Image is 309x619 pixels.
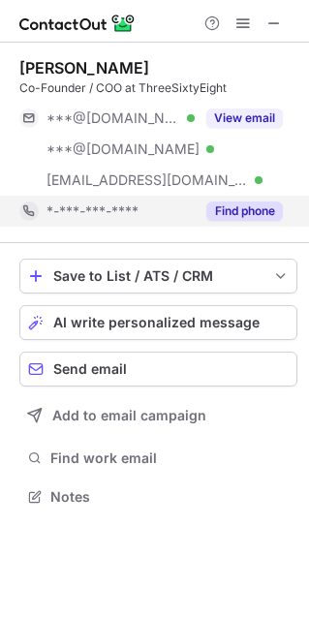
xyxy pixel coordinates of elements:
[206,201,283,221] button: Reveal Button
[46,140,200,158] span: ***@[DOMAIN_NAME]
[52,408,206,423] span: Add to email campaign
[19,259,297,294] button: save-profile-one-click
[19,58,149,77] div: [PERSON_NAME]
[206,108,283,128] button: Reveal Button
[46,171,248,189] span: [EMAIL_ADDRESS][DOMAIN_NAME]
[53,361,127,377] span: Send email
[50,449,290,467] span: Find work email
[53,268,263,284] div: Save to List / ATS / CRM
[19,398,297,433] button: Add to email campaign
[19,445,297,472] button: Find work email
[19,79,297,97] div: Co-Founder / COO at ThreeSixtyEight
[50,488,290,506] span: Notes
[19,12,136,35] img: ContactOut v5.3.10
[53,315,260,330] span: AI write personalized message
[46,109,180,127] span: ***@[DOMAIN_NAME]
[19,305,297,340] button: AI write personalized message
[19,483,297,511] button: Notes
[19,352,297,387] button: Send email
